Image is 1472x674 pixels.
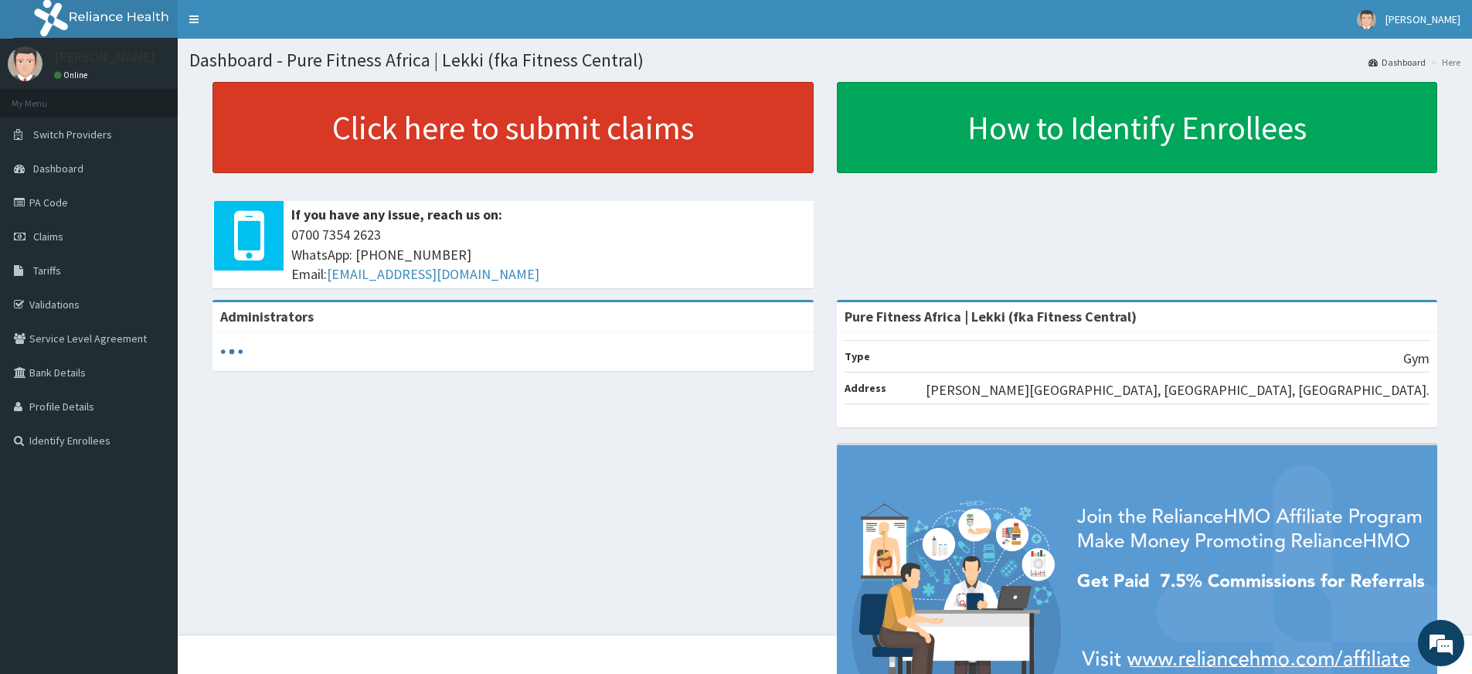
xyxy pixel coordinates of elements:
[54,70,91,80] a: Online
[1357,10,1376,29] img: User Image
[1403,349,1430,369] p: Gym
[8,46,42,81] img: User Image
[291,206,502,223] b: If you have any issue, reach us on:
[33,162,83,175] span: Dashboard
[33,230,63,243] span: Claims
[54,50,155,64] p: [PERSON_NAME]
[220,340,243,363] svg: audio-loading
[220,308,314,325] b: Administrators
[189,50,1460,70] h1: Dashboard - Pure Fitness Africa | Lekki (fka Fitness Central)
[845,308,1137,325] strong: Pure Fitness Africa | Lekki (fka Fitness Central)
[1427,56,1460,69] li: Here
[33,264,61,277] span: Tariffs
[926,380,1430,400] p: [PERSON_NAME][GEOGRAPHIC_DATA], [GEOGRAPHIC_DATA], [GEOGRAPHIC_DATA].
[291,225,806,284] span: 0700 7354 2623 WhatsApp: [PHONE_NUMBER] Email:
[837,82,1438,173] a: How to Identify Enrollees
[1368,56,1426,69] a: Dashboard
[1385,12,1460,26] span: [PERSON_NAME]
[845,381,886,395] b: Address
[33,128,112,141] span: Switch Providers
[327,265,539,283] a: [EMAIL_ADDRESS][DOMAIN_NAME]
[212,82,814,173] a: Click here to submit claims
[845,349,870,363] b: Type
